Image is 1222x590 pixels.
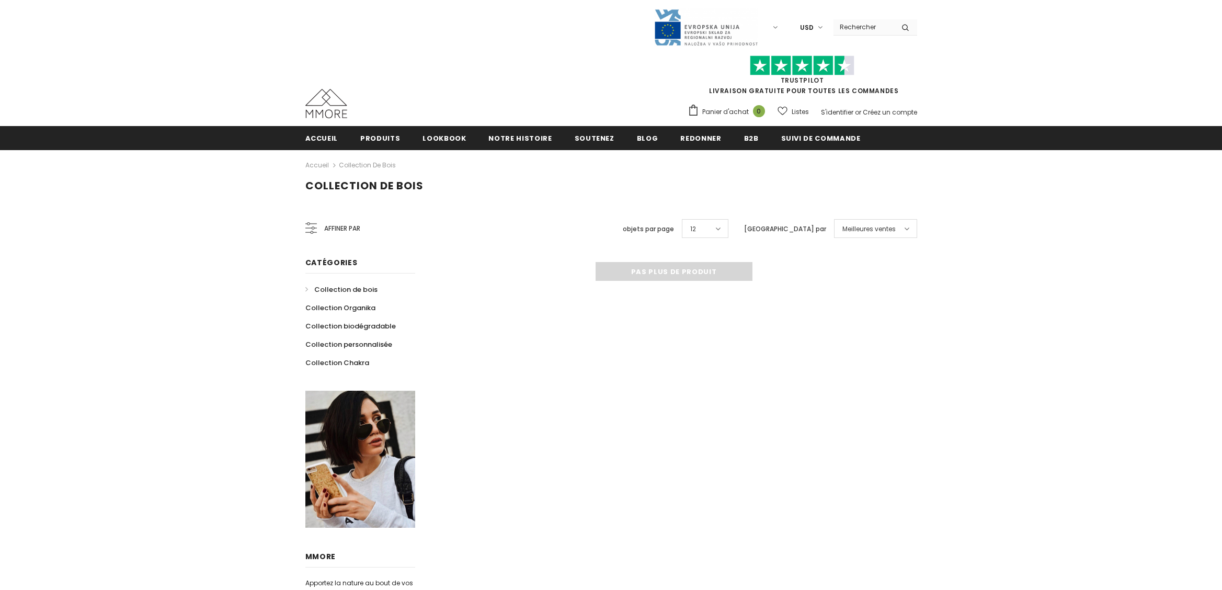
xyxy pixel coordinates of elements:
span: Panier d'achat [702,107,749,117]
span: USD [800,22,814,33]
span: Notre histoire [488,133,552,143]
a: B2B [744,126,759,150]
label: objets par page [623,224,674,234]
label: [GEOGRAPHIC_DATA] par [744,224,826,234]
span: Suivi de commande [781,133,861,143]
span: Collection de bois [314,285,378,294]
img: Javni Razpis [654,8,758,47]
a: Produits [360,126,400,150]
span: Redonner [680,133,721,143]
span: 0 [753,105,765,117]
span: Collection de bois [305,178,424,193]
a: TrustPilot [781,76,824,85]
input: Search Site [833,19,894,35]
span: 12 [690,224,696,234]
a: Collection Organika [305,299,375,317]
a: Collection de bois [305,280,378,299]
a: Collection personnalisée [305,335,392,354]
span: Meilleures ventes [842,224,896,234]
span: Catégories [305,257,358,268]
span: Accueil [305,133,338,143]
a: Lookbook [422,126,466,150]
a: soutenez [575,126,614,150]
span: Collection personnalisée [305,339,392,349]
span: LIVRAISON GRATUITE POUR TOUTES LES COMMANDES [688,60,917,95]
a: Accueil [305,159,329,172]
a: Suivi de commande [781,126,861,150]
span: Listes [792,107,809,117]
a: Créez un compte [863,108,917,117]
span: MMORE [305,551,336,562]
span: soutenez [575,133,614,143]
span: Blog [637,133,658,143]
span: Collection Chakra [305,358,369,368]
span: or [855,108,861,117]
a: Collection Chakra [305,354,369,372]
a: Listes [778,103,809,121]
span: Collection Organika [305,303,375,313]
a: Collection biodégradable [305,317,396,335]
a: S'identifier [821,108,853,117]
span: Collection biodégradable [305,321,396,331]
span: Affiner par [324,223,360,234]
a: Notre histoire [488,126,552,150]
a: Collection de bois [339,161,396,169]
img: Faites confiance aux étoiles pilotes [750,55,854,76]
a: Accueil [305,126,338,150]
a: Panier d'achat 0 [688,104,770,120]
span: Lookbook [422,133,466,143]
a: Redonner [680,126,721,150]
span: B2B [744,133,759,143]
img: Cas MMORE [305,89,347,118]
span: Produits [360,133,400,143]
a: Blog [637,126,658,150]
a: Javni Razpis [654,22,758,31]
